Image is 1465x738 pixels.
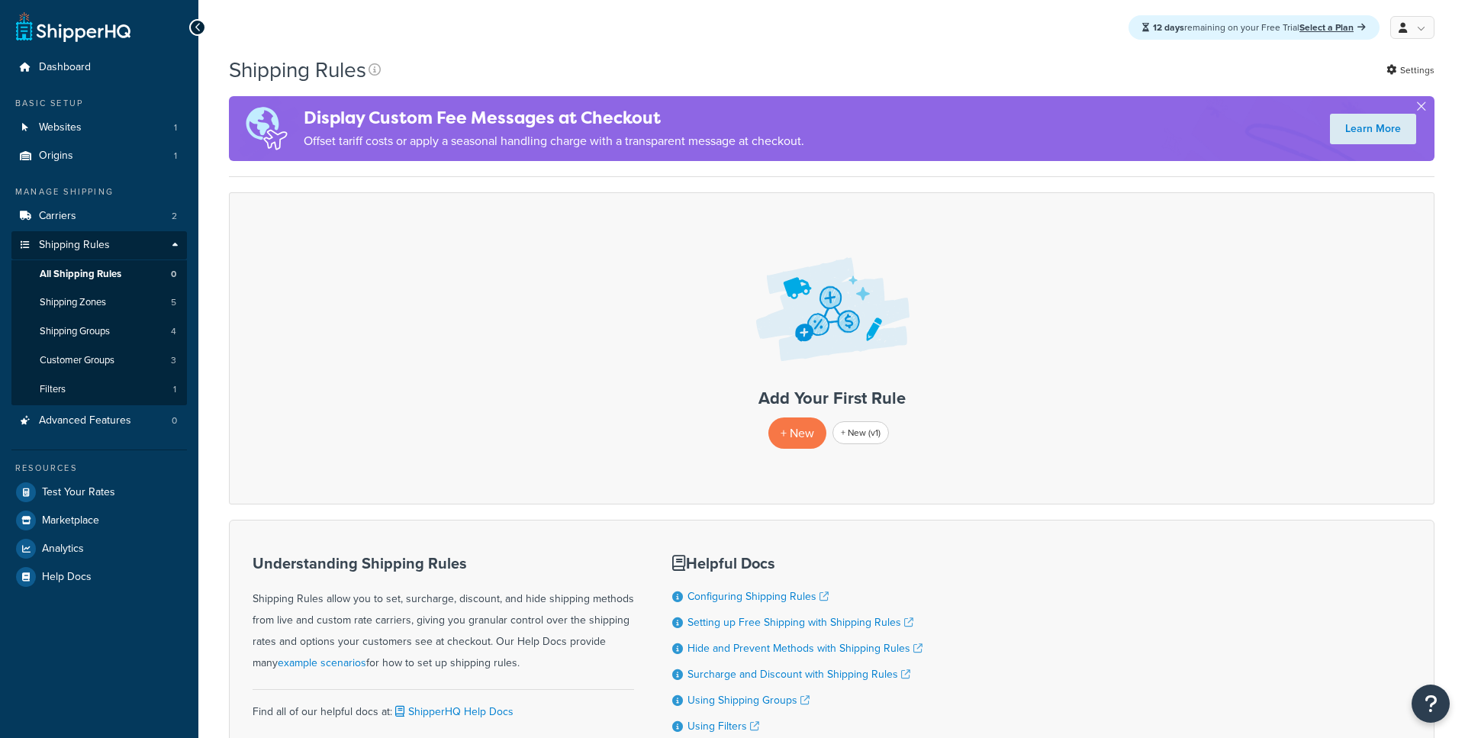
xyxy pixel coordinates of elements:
a: Advanced Features 0 [11,407,187,435]
span: 1 [173,383,176,396]
span: Analytics [42,543,84,556]
a: Websites 1 [11,114,187,142]
a: Help Docs [11,563,187,591]
li: All Shipping Rules [11,260,187,288]
span: 3 [171,354,176,367]
div: Find all of our helpful docs at: [253,689,634,723]
li: Shipping Rules [11,231,187,405]
a: + New (v1) [832,421,889,444]
span: Help Docs [42,571,92,584]
a: Origins 1 [11,142,187,170]
a: example scenarios [278,655,366,671]
div: Manage Shipping [11,185,187,198]
a: Test Your Rates [11,479,187,506]
span: 1 [174,121,177,134]
div: Resources [11,462,187,475]
a: Dashboard [11,53,187,82]
a: ShipperHQ Help Docs [392,704,514,720]
span: Filters [40,383,66,396]
h4: Display Custom Fee Messages at Checkout [304,105,804,131]
button: Open Resource Center [1412,685,1450,723]
li: Websites [11,114,187,142]
span: Websites [39,121,82,134]
li: Advanced Features [11,407,187,435]
span: Origins [39,150,73,163]
p: + New [768,417,826,449]
img: duties-banner-06bc72dcb5fe05cb3f9472aba00be2ae8eb53ab6f0d8bb03d382ba314ac3c341.png [229,96,304,161]
span: Marketplace [42,514,99,527]
a: Using Filters [687,718,759,734]
li: Filters [11,375,187,404]
div: remaining on your Free Trial [1129,15,1380,40]
a: Analytics [11,535,187,562]
a: Shipping Rules [11,231,187,259]
span: Customer Groups [40,354,114,367]
span: 1 [174,150,177,163]
a: Filters 1 [11,375,187,404]
span: 4 [171,325,176,338]
a: Settings [1386,60,1434,81]
span: Shipping Groups [40,325,110,338]
a: Marketplace [11,507,187,534]
a: Shipping Zones 5 [11,288,187,317]
span: Advanced Features [39,414,131,427]
p: Offset tariff costs or apply a seasonal handling charge with a transparent message at checkout. [304,131,804,152]
li: Shipping Groups [11,317,187,346]
span: 0 [171,268,176,281]
span: Shipping Rules [39,239,110,252]
span: 0 [172,414,177,427]
span: 5 [171,296,176,309]
li: Origins [11,142,187,170]
a: Configuring Shipping Rules [687,588,829,604]
span: Dashboard [39,61,91,74]
span: All Shipping Rules [40,268,121,281]
h1: Shipping Rules [229,55,366,85]
div: Shipping Rules allow you to set, surcharge, discount, and hide shipping methods from live and cus... [253,555,634,674]
h3: Add Your First Rule [245,389,1418,408]
a: Shipping Groups 4 [11,317,187,346]
span: 2 [172,210,177,223]
span: Shipping Zones [40,296,106,309]
a: Customer Groups 3 [11,346,187,375]
span: Carriers [39,210,76,223]
a: ShipperHQ Home [16,11,130,42]
strong: 12 days [1153,21,1184,34]
a: Carriers 2 [11,202,187,230]
a: Select a Plan [1299,21,1366,34]
a: Hide and Prevent Methods with Shipping Rules [687,640,922,656]
li: Shipping Zones [11,288,187,317]
h3: Helpful Docs [672,555,922,572]
li: Customer Groups [11,346,187,375]
a: Setting up Free Shipping with Shipping Rules [687,614,913,630]
h3: Understanding Shipping Rules [253,555,634,572]
li: Carriers [11,202,187,230]
span: Test Your Rates [42,486,115,499]
a: Using Shipping Groups [687,692,810,708]
a: Learn More [1330,114,1416,144]
a: Surcharge and Discount with Shipping Rules [687,666,910,682]
div: Basic Setup [11,97,187,110]
a: All Shipping Rules 0 [11,260,187,288]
